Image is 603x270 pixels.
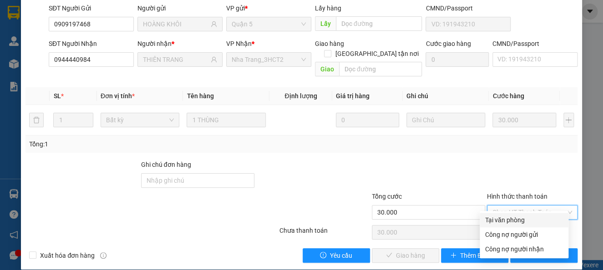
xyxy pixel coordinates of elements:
[336,92,370,100] span: Giá trị hàng
[336,16,422,31] input: Dọc đường
[29,113,44,127] button: delete
[492,205,572,219] span: Chọn HT Thanh Toán
[336,113,399,127] input: 0
[226,40,252,47] span: VP Nhận
[211,21,217,27] span: user
[315,5,341,12] span: Lấy hàng
[211,56,217,63] span: user
[315,62,339,76] span: Giao
[279,225,371,241] div: Chưa thanh toán
[339,62,422,76] input: Dọc đường
[187,92,213,100] span: Tên hàng
[303,248,370,263] button: exclamation-circleYêu cầu
[143,19,209,29] input: Tên người gửi
[441,248,508,263] button: plusThêm ĐH mới
[372,248,439,263] button: checkGiao hàng
[485,230,563,240] div: Công nợ người gửi
[331,49,422,59] span: [GEOGRAPHIC_DATA] tận nơi
[232,17,306,31] span: Quận 5
[426,40,471,47] label: Cước giao hàng
[492,113,556,127] input: 0
[487,193,547,200] label: Hình thức thanh toán
[106,113,174,127] span: Bất kỳ
[232,53,306,66] span: Nha Trang_3HCT2
[460,250,499,260] span: Thêm ĐH mới
[372,193,402,200] span: Tổng cước
[284,92,317,100] span: Định lượng
[406,113,486,127] input: Ghi Chú
[226,3,311,13] div: VP gửi
[485,244,563,254] div: Công nợ người nhận
[315,16,336,31] span: Lấy
[492,39,578,49] div: CMND/Passport
[480,227,568,242] div: Cước gửi hàng sẽ được ghi vào công nợ của người gửi
[480,242,568,256] div: Cước gửi hàng sẽ được ghi vào công nợ của người nhận
[315,40,344,47] span: Giao hàng
[49,3,134,13] div: SĐT Người Gửi
[563,113,574,127] button: plus
[141,161,191,168] label: Ghi chú đơn hàng
[330,250,352,260] span: Yêu cầu
[143,55,209,65] input: Tên người nhận
[137,39,223,49] div: Người nhận
[101,92,135,100] span: Đơn vị tính
[49,39,134,49] div: SĐT Người Nhận
[485,215,563,225] div: Tại văn phòng
[53,92,61,100] span: SL
[141,173,254,188] input: Ghi chú đơn hàng
[137,3,223,13] div: Người gửi
[29,139,233,149] div: Tổng: 1
[426,3,511,13] div: CMND/Passport
[100,252,106,259] span: info-circle
[450,252,456,259] span: plus
[426,17,511,31] input: VD: 191943210
[187,113,266,127] input: VD: Bàn, Ghế
[426,52,488,67] input: Cước giao hàng
[320,252,326,259] span: exclamation-circle
[403,87,489,105] th: Ghi chú
[36,250,98,260] span: Xuất hóa đơn hàng
[492,92,524,100] span: Cước hàng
